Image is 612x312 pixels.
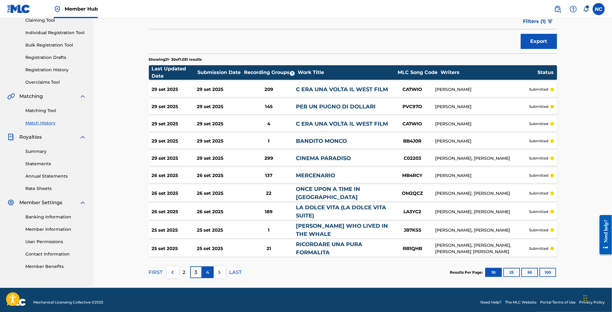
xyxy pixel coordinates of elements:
[395,69,440,76] div: MLC Song Code
[298,69,394,76] div: Work Title
[197,121,242,127] div: 29 set 2025
[529,173,549,178] p: submitted
[7,93,15,100] img: Matching
[197,227,242,234] div: 25 set 2025
[296,103,376,110] a: PER UN PUGNO DI DOLLARI
[152,172,197,179] div: 26 set 2025
[25,30,86,36] a: Individual Registration Tool
[25,226,86,233] a: Member Information
[441,69,537,76] div: Writers
[595,211,612,259] iframe: Resource Center
[521,268,538,277] button: 50
[197,103,242,110] div: 29 set 2025
[25,185,86,192] a: Rate Sheets
[503,268,520,277] button: 25
[583,6,589,12] div: Notifications
[435,227,529,233] div: [PERSON_NAME], [PERSON_NAME]
[584,289,587,307] div: Trascina
[435,121,529,127] div: [PERSON_NAME]
[183,269,186,276] p: 2
[529,227,549,233] p: submitted
[149,57,202,62] p: Showing 21 - 30 of 1.051 results
[567,3,579,15] div: Help
[540,268,556,277] button: 100
[206,269,210,276] p: 4
[435,104,529,110] div: [PERSON_NAME]
[79,133,86,141] img: expand
[25,214,86,220] a: Banking Information
[529,138,549,144] p: submitted
[296,241,362,256] a: RICORDARE UNA PURA FORMALITA
[390,245,435,252] div: RB1QHB
[390,227,435,234] div: JB7KS5
[529,121,549,127] p: submitted
[529,156,549,161] p: submitted
[435,242,529,255] div: [PERSON_NAME], [PERSON_NAME], [PERSON_NAME] [PERSON_NAME]
[197,190,242,197] div: 26 set 2025
[521,34,557,49] button: Export
[19,93,43,100] span: Matching
[450,270,485,275] p: Results Per Page:
[25,42,86,48] a: Bulk Registration Tool
[296,186,360,201] a: ONCE UPON A TIME IN [GEOGRAPHIC_DATA]
[152,155,197,162] div: 29 set 2025
[242,172,296,179] div: 137
[390,103,435,110] div: PVC97O
[197,155,242,162] div: 29 set 2025
[242,86,296,93] div: 209
[242,155,296,162] div: 299
[25,173,86,179] a: Annual Statements
[435,209,529,215] div: [PERSON_NAME], [PERSON_NAME]
[390,138,435,145] div: BB4J0R
[529,209,549,214] p: submitted
[296,223,388,237] a: [PERSON_NAME] WHO LIVED IN THE WHALE
[242,245,296,252] div: 21
[25,148,86,155] a: Summary
[242,121,296,127] div: 4
[242,190,296,197] div: 22
[296,172,335,179] a: MERCENARIO
[152,190,197,197] div: 26 set 2025
[54,5,61,13] img: Top Rightsholder
[25,120,86,126] a: Match History
[435,190,529,197] div: [PERSON_NAME], [PERSON_NAME]
[529,104,549,109] p: submitted
[554,5,561,13] img: search
[296,121,388,127] a: C ERA UNA VOLTA IL WEST FILM
[242,103,296,110] div: 145
[435,172,529,179] div: [PERSON_NAME]
[152,121,197,127] div: 29 set 2025
[229,269,242,276] p: LAST
[242,138,296,145] div: 1
[19,133,42,141] span: Royalties
[296,86,388,93] a: C ERA UNA VOLTA IL WEST FILM
[552,3,564,15] a: Public Search
[25,67,86,73] a: Registration History
[390,86,435,93] div: CA7WIO
[390,172,435,179] div: MB4RCY
[152,208,197,215] div: 26 set 2025
[505,300,537,305] a: The MLC Website
[25,17,86,24] a: Claiming Tool
[485,268,502,277] button: 10
[390,208,435,215] div: LA3YC2
[579,300,605,305] a: Privacy Policy
[523,18,546,25] span: Filters ( 1 )
[7,5,30,13] img: MLC Logo
[152,245,197,252] div: 25 set 2025
[152,138,197,145] div: 29 set 2025
[197,172,242,179] div: 26 set 2025
[435,86,529,93] div: [PERSON_NAME]
[290,71,295,76] span: ?
[593,3,605,15] div: User Menu
[435,138,529,144] div: [PERSON_NAME]
[582,283,612,312] div: Widget chat
[242,208,296,215] div: 189
[296,155,351,162] a: CINEMA PARADISO
[169,269,176,276] img: left
[7,199,14,206] img: Member Settings
[152,86,197,93] div: 29 set 2025
[197,138,242,145] div: 29 set 2025
[25,54,86,61] a: Registration Drafts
